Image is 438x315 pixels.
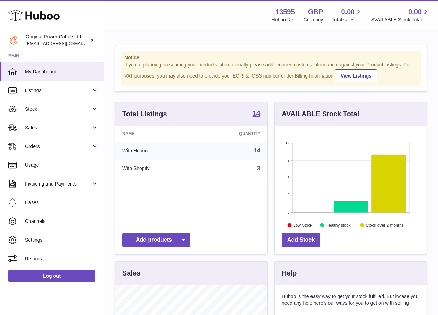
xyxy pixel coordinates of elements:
[282,109,359,119] h3: AVAILABLE Stock Total
[122,109,167,119] h3: Total Listings
[115,142,197,160] td: With Huboo
[25,69,98,75] span: My Dashboard
[293,223,313,227] text: Low Stock
[257,165,260,171] a: 3
[282,293,420,306] p: Huboo is the easy way to get your stock fulfilled. But incase you need any help here's our ways f...
[26,34,88,47] div: Original Power Coffee Ltd
[26,40,102,46] span: [EMAIL_ADDRESS][DOMAIN_NAME]
[25,125,91,131] span: Sales
[8,35,19,45] img: internalAdmin-13595@internal.huboo.com
[287,158,289,162] text: 9
[366,223,404,227] text: Stock over 2 months
[253,110,260,117] strong: 14
[371,17,430,23] span: AVAILABLE Stock Total
[115,160,197,178] td: With Shopify
[25,218,98,225] span: Channels
[304,17,323,23] div: Currency
[197,126,267,142] th: Quantity
[287,193,289,197] text: 3
[25,181,91,187] span: Invoicing and Payments
[124,54,418,61] strong: Notice
[371,7,430,23] a: 0.00 AVAILABLE Stock Total
[275,7,295,17] strong: 13595
[115,126,197,142] th: Name
[341,7,355,17] span: 0.00
[25,143,91,150] span: Orders
[254,147,260,153] a: 14
[272,17,295,23] div: Huboo Ref
[408,7,422,17] span: 0.00
[287,210,289,214] text: 0
[122,233,190,247] a: Add products
[285,141,289,145] text: 12
[308,7,323,17] strong: GBP
[25,87,91,94] span: Listings
[25,237,98,243] span: Settings
[253,110,260,118] a: 14
[25,255,98,262] span: Returns
[282,233,320,247] a: Add Stock
[124,62,418,82] div: If you're planning on sending your products internationally please add required customs informati...
[122,269,140,278] h3: Sales
[25,106,91,112] span: Stock
[282,269,297,278] h3: Help
[287,175,289,180] text: 6
[332,7,362,23] a: 0.00 Total sales
[25,199,98,206] span: Cases
[332,17,362,23] span: Total sales
[335,69,377,82] a: View Listings
[25,162,98,169] span: Usage
[8,270,95,282] a: Log out
[326,223,351,227] text: Healthy stock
